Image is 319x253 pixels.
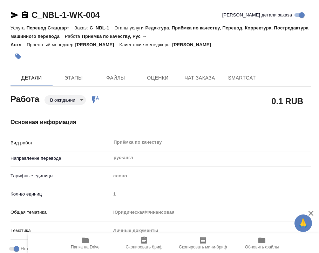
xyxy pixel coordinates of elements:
[179,245,227,249] span: Скопировать мини-бриф
[71,245,100,249] span: Папка на Drive
[225,74,259,82] span: SmartCat
[172,42,216,47] p: [PERSON_NAME]
[11,172,111,179] p: Тарифные единицы
[11,25,26,30] p: Услуга
[271,95,303,107] h2: 0.1 RUB
[11,25,308,39] p: Редактура, Приёмка по качеству, Перевод, Корректура, Постредактура машинного перевода
[297,216,309,231] span: 🙏
[11,227,111,234] p: Тематика
[174,233,232,253] button: Скопировать мини-бриф
[245,245,279,249] span: Обновить файлы
[21,245,65,252] span: Нотариальный заказ
[11,118,311,126] h4: Основная информация
[21,11,29,19] button: Скопировать ссылку
[74,25,89,30] p: Заказ:
[26,25,74,30] p: Перевод Стандарт
[183,74,217,82] span: Чат заказа
[45,95,86,105] div: В ожидании
[57,74,90,82] span: Этапы
[125,245,162,249] span: Скопировать бриф
[48,97,77,103] button: В ожидании
[27,42,75,47] p: Проектный менеджер
[294,214,312,232] button: 🙏
[32,10,100,20] a: C_NBL-1-WK-004
[11,139,111,146] p: Вид работ
[222,12,292,19] span: [PERSON_NAME] детали заказа
[141,74,175,82] span: Оценки
[11,155,111,162] p: Направление перевода
[90,25,115,30] p: C_NBL-1
[15,74,48,82] span: Детали
[56,233,115,253] button: Папка на Drive
[115,233,174,253] button: Скопировать бриф
[120,42,172,47] p: Клиентские менеджеры
[111,170,311,182] div: слово
[11,11,19,19] button: Скопировать ссылку для ЯМессенджера
[11,49,26,64] button: Добавить тэг
[11,92,39,105] h2: Работа
[111,206,311,218] div: Юридическая/Финансовая
[11,209,111,216] p: Общая тематика
[75,42,120,47] p: [PERSON_NAME]
[115,25,145,30] p: Этапы услуги
[99,74,133,82] span: Файлы
[11,191,111,198] p: Кол-во единиц
[111,225,311,237] div: Личные документы
[111,189,311,199] input: Пустое поле
[232,233,291,253] button: Обновить файлы
[65,34,82,39] p: Работа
